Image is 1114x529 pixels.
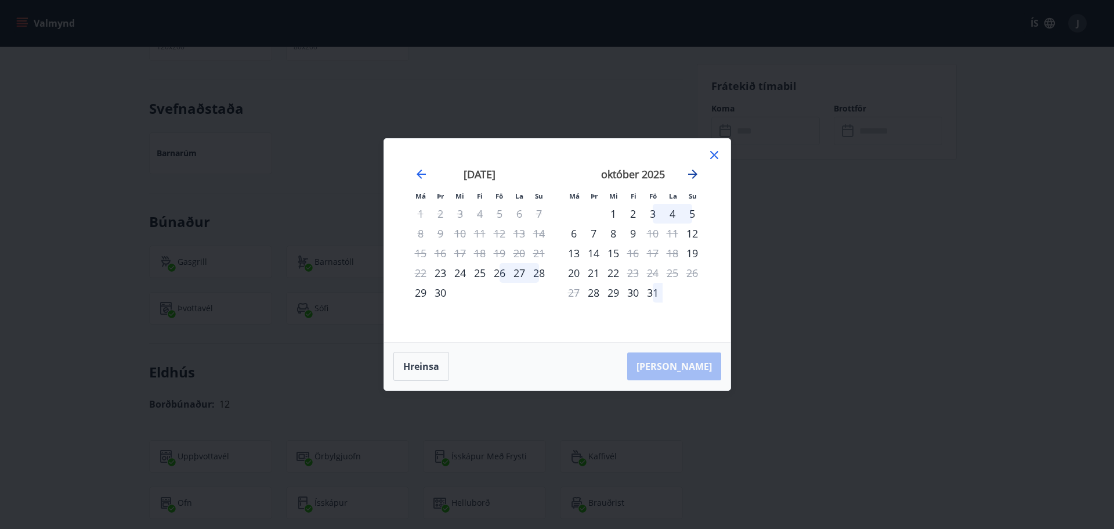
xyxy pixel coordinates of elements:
small: Má [415,192,426,200]
div: 22 [603,263,623,283]
td: Choose sunnudagur, 28. september 2025 as your check-in date. It’s available. [529,263,549,283]
td: Choose mánudagur, 29. september 2025 as your check-in date. It’s available. [411,283,431,303]
div: 14 [584,243,603,263]
td: Not available. föstudagur, 19. september 2025 [490,243,509,263]
td: Not available. mánudagur, 8. september 2025 [411,224,431,243]
div: 15 [603,243,623,263]
td: Choose sunnudagur, 12. október 2025 as your check-in date. It’s available. [682,224,702,243]
div: 2 [623,204,643,224]
td: Choose fimmtudagur, 2. október 2025 as your check-in date. It’s available. [623,204,643,224]
td: Not available. laugardagur, 13. september 2025 [509,224,529,243]
td: Choose miðvikudagur, 29. október 2025 as your check-in date. It’s available. [603,283,623,303]
td: Not available. sunnudagur, 21. september 2025 [529,243,549,263]
div: 20 [564,263,584,283]
td: Not available. þriðjudagur, 2. september 2025 [431,204,450,224]
td: Choose föstudagur, 31. október 2025 as your check-in date. It’s available. [643,283,663,303]
td: Not available. mánudagur, 1. september 2025 [411,204,431,224]
div: 26 [490,263,509,283]
small: Fö [495,192,503,200]
small: Má [569,192,580,200]
td: Not available. miðvikudagur, 17. september 2025 [450,243,470,263]
small: La [515,192,523,200]
div: Aðeins útritun í boði [623,243,643,263]
div: Aðeins innritun í boði [584,283,603,303]
td: Choose þriðjudagur, 30. september 2025 as your check-in date. It’s available. [431,283,450,303]
td: Not available. föstudagur, 17. október 2025 [643,243,663,263]
td: Not available. mánudagur, 22. september 2025 [411,263,431,283]
td: Choose föstudagur, 3. október 2025 as your check-in date. It’s available. [643,204,663,224]
div: 1 [603,204,623,224]
td: Choose þriðjudagur, 14. október 2025 as your check-in date. It’s available. [584,243,603,263]
td: Not available. fimmtudagur, 18. september 2025 [470,243,490,263]
small: Þr [591,192,598,200]
td: Not available. laugardagur, 20. september 2025 [509,243,529,263]
div: 13 [564,243,584,263]
small: Fi [631,192,636,200]
div: Aðeins innritun í boði [431,263,450,283]
td: Not available. föstudagur, 24. október 2025 [643,263,663,283]
td: Choose mánudagur, 20. október 2025 as your check-in date. It’s available. [564,263,584,283]
td: Choose mánudagur, 13. október 2025 as your check-in date. It’s available. [564,243,584,263]
td: Not available. miðvikudagur, 3. september 2025 [450,204,470,224]
div: 29 [411,283,431,303]
div: 21 [584,263,603,283]
td: Not available. sunnudagur, 26. október 2025 [682,263,702,283]
div: 28 [529,263,549,283]
div: Aðeins innritun í boði [682,224,702,243]
small: Fi [477,192,483,200]
td: Choose sunnudagur, 19. október 2025 as your check-in date. It’s available. [682,243,702,263]
td: Not available. föstudagur, 5. september 2025 [490,204,509,224]
div: 3 [643,204,663,224]
td: Not available. fimmtudagur, 4. september 2025 [470,204,490,224]
td: Choose miðvikudagur, 24. september 2025 as your check-in date. It’s available. [450,263,470,283]
div: Calendar [398,153,717,328]
td: Not available. miðvikudagur, 10. september 2025 [450,224,470,243]
div: Aðeins útritun í boði [623,263,643,283]
td: Not available. föstudagur, 12. september 2025 [490,224,509,243]
td: Not available. sunnudagur, 14. september 2025 [529,224,549,243]
small: La [669,192,677,200]
div: 30 [623,283,643,303]
strong: [DATE] [464,167,495,181]
td: Not available. föstudagur, 10. október 2025 [643,224,663,243]
small: Mi [609,192,618,200]
div: 27 [509,263,529,283]
td: Not available. mánudagur, 27. október 2025 [564,283,584,303]
td: Choose þriðjudagur, 28. október 2025 as your check-in date. It’s available. [584,283,603,303]
td: Choose miðvikudagur, 1. október 2025 as your check-in date. It’s available. [603,204,623,224]
td: Not available. fimmtudagur, 11. september 2025 [470,224,490,243]
td: Choose miðvikudagur, 15. október 2025 as your check-in date. It’s available. [603,243,623,263]
button: Hreinsa [393,352,449,381]
td: Choose sunnudagur, 5. október 2025 as your check-in date. It’s available. [682,204,702,224]
small: Su [689,192,697,200]
td: Not available. laugardagur, 25. október 2025 [663,263,682,283]
td: Not available. laugardagur, 18. október 2025 [663,243,682,263]
td: Not available. þriðjudagur, 9. september 2025 [431,224,450,243]
td: Not available. þriðjudagur, 16. september 2025 [431,243,450,263]
div: 30 [431,283,450,303]
td: Choose föstudagur, 26. september 2025 as your check-in date. It’s available. [490,263,509,283]
div: Move forward to switch to the next month. [686,167,700,181]
td: Choose miðvikudagur, 22. október 2025 as your check-in date. It’s available. [603,263,623,283]
div: 5 [682,204,702,224]
td: Choose þriðjudagur, 7. október 2025 as your check-in date. It’s available. [584,224,603,243]
div: 7 [584,224,603,243]
td: Choose laugardagur, 27. september 2025 as your check-in date. It’s available. [509,263,529,283]
td: Choose fimmtudagur, 25. september 2025 as your check-in date. It’s available. [470,263,490,283]
div: 31 [643,283,663,303]
div: 25 [470,263,490,283]
td: Choose fimmtudagur, 9. október 2025 as your check-in date. It’s available. [623,224,643,243]
td: Not available. sunnudagur, 7. september 2025 [529,204,549,224]
small: Þr [437,192,444,200]
td: Choose miðvikudagur, 8. október 2025 as your check-in date. It’s available. [603,224,623,243]
small: Mi [455,192,464,200]
td: Choose þriðjudagur, 23. september 2025 as your check-in date. It’s available. [431,263,450,283]
td: Not available. laugardagur, 6. september 2025 [509,204,529,224]
td: Choose mánudagur, 6. október 2025 as your check-in date. It’s available. [564,224,584,243]
strong: október 2025 [601,167,665,181]
td: Not available. laugardagur, 11. október 2025 [663,224,682,243]
small: Su [535,192,543,200]
td: Choose laugardagur, 4. október 2025 as your check-in date. It’s available. [663,204,682,224]
div: Move backward to switch to the previous month. [414,167,428,181]
div: 6 [564,224,584,243]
